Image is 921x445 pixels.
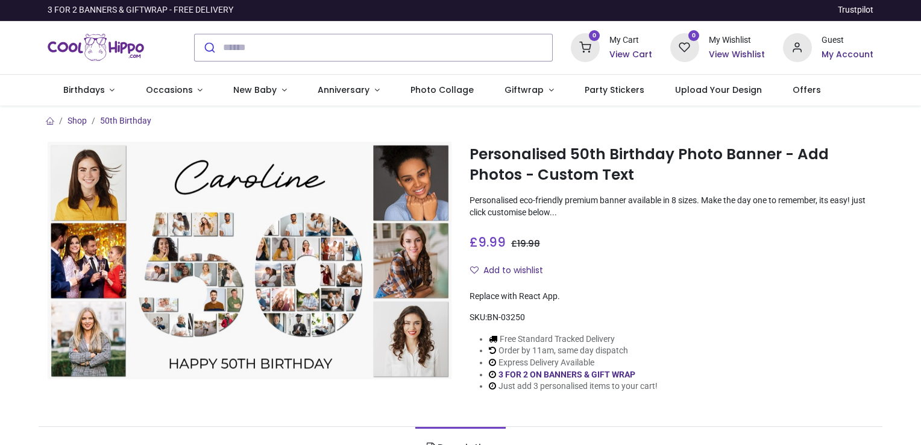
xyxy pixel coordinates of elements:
a: Giftwrap [489,75,569,106]
span: BN-03250 [487,312,525,322]
span: Upload Your Design [675,84,762,96]
span: £ [511,238,540,250]
button: Add to wishlistAdd to wishlist [470,260,553,281]
a: Occasions [130,75,218,106]
li: Express Delivery Available [489,357,658,369]
sup: 0 [589,30,600,42]
span: Occasions [146,84,193,96]
span: Birthdays [63,84,105,96]
span: Offers [793,84,821,96]
h1: Personalised 50th Birthday Photo Banner - Add Photos - Custom Text [470,144,873,186]
a: Trustpilot [838,4,873,16]
span: Giftwrap [505,84,544,96]
span: Photo Collage [410,84,474,96]
div: 3 FOR 2 BANNERS & GIFTWRAP - FREE DELIVERY [48,4,233,16]
sup: 0 [688,30,700,42]
span: 19.98 [517,238,540,250]
span: New Baby [233,84,277,96]
div: My Wishlist [709,34,765,46]
span: £ [470,233,506,251]
button: Submit [195,34,223,61]
a: View Cart [609,49,652,61]
a: New Baby [218,75,303,106]
div: Replace with React App. [470,291,873,303]
p: Personalised eco-friendly premium banner available in 8 sizes. Make the day one to remember, its ... [470,195,873,218]
a: 3 FOR 2 ON BANNERS & GIFT WRAP [498,370,635,379]
li: Order by 11am, same day dispatch [489,345,658,357]
a: 0 [571,42,600,51]
a: Birthdays [48,75,130,106]
div: My Cart [609,34,652,46]
i: Add to wishlist [470,266,479,274]
a: My Account [822,49,873,61]
div: SKU: [470,312,873,324]
a: 50th Birthday [100,116,151,125]
a: 0 [670,42,699,51]
img: Personalised 50th Birthday Photo Banner - Add Photos - Custom Text [48,142,451,379]
a: Logo of Cool Hippo [48,31,144,65]
img: Cool Hippo [48,31,144,65]
a: Shop [68,116,87,125]
div: Guest [822,34,873,46]
span: Party Stickers [585,84,644,96]
li: Just add 3 personalised items to your cart! [489,380,658,393]
span: 9.99 [478,233,506,251]
span: Anniversary [318,84,369,96]
li: Free Standard Tracked Delivery [489,333,658,346]
a: Anniversary [302,75,395,106]
a: View Wishlist [709,49,765,61]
